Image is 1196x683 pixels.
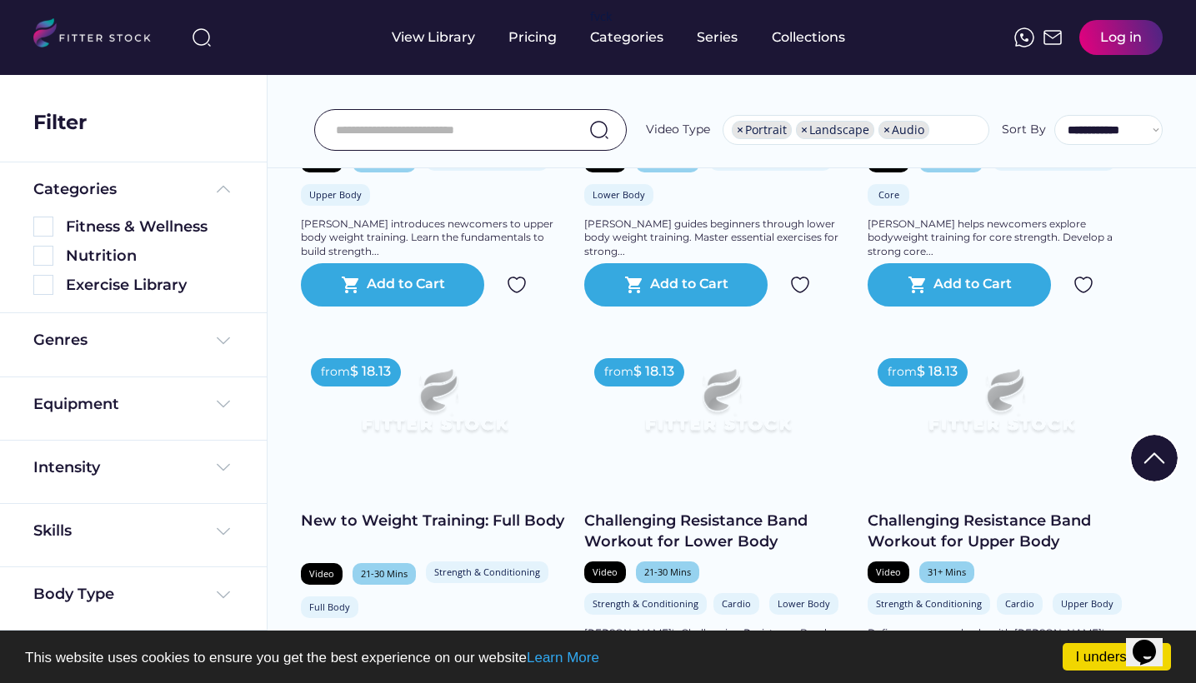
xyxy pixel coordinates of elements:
img: Frame%2079%20%281%29.svg [894,348,1108,468]
div: $ 18.13 [917,362,958,381]
button: shopping_cart [341,275,361,295]
div: [PERSON_NAME] helps newcomers explore bodyweight training for core strength. Develop a strong cor... [868,217,1134,259]
div: Video [876,566,901,578]
div: Fitness & Wellness [66,217,233,237]
img: LOGO.svg [33,18,165,52]
div: Lower Body [593,188,645,201]
div: Add to Cart [367,275,445,295]
img: Rectangle%205126.svg [33,246,53,266]
img: Frame%20%284%29.svg [213,457,233,477]
div: [PERSON_NAME] introduces newcomers to upper body weight training. Learn the fundamentals to build... [301,217,568,259]
div: Skills [33,521,75,541]
p: This website uses cookies to ensure you get the best experience on our website [25,651,1171,665]
div: Intensity [33,457,100,478]
img: Group%201000002324.svg [790,275,810,295]
span: × [883,124,890,136]
div: $ 18.13 [350,362,391,381]
div: Body Type [33,584,114,605]
li: Audio [878,121,929,139]
div: New to Weight Training: Full Body [301,511,568,531]
img: Group%201000002324.svg [1073,275,1093,295]
div: Video Type [646,122,710,138]
img: Rectangle%205126.svg [33,217,53,237]
img: meteor-icons_whatsapp%20%281%29.svg [1014,27,1034,47]
div: 31+ Mins [928,566,966,578]
div: Add to Cart [650,275,728,295]
div: Strength & Conditioning [876,597,982,610]
img: Frame%2079%20%281%29.svg [328,348,541,468]
iframe: chat widget [1126,616,1179,666]
a: I understand! [1063,643,1171,671]
div: from [888,364,917,381]
li: Landscape [796,121,874,139]
div: fvck [590,8,612,25]
div: [PERSON_NAME] provides a comprehensive introduction to full-body weight training. Experience a ba... [301,630,568,671]
div: Add to Cart [933,275,1012,295]
img: Frame%20%285%29.svg [213,179,233,199]
div: Challenging Resistance Band Workout for Upper Body [868,511,1134,552]
div: Filter [33,108,87,137]
img: Frame%2051.svg [1043,27,1063,47]
div: Upper Body [309,188,362,201]
div: Full Body [309,601,350,613]
img: Group%201000002324.svg [507,275,527,295]
div: Challenging Resistance Band Workout for Lower Body [584,511,851,552]
img: Frame%2079%20%281%29.svg [611,348,824,468]
div: Cardio [1005,597,1034,610]
div: from [321,364,350,381]
div: Genres [33,330,88,351]
img: Frame%20%284%29.svg [213,585,233,605]
div: Strength & Conditioning [593,597,698,610]
div: Categories [590,28,663,47]
span: × [801,124,808,136]
img: search-normal.svg [589,120,609,140]
div: View Library [392,28,475,47]
div: Categories [33,179,117,200]
img: Frame%20%284%29.svg [213,331,233,351]
div: Equipment [33,394,119,415]
button: shopping_cart [624,275,644,295]
div: 21-30 Mins [361,567,408,580]
div: Upper Body [1061,597,1113,610]
div: Collections [772,28,845,47]
img: search-normal%203.svg [192,27,212,47]
li: Portrait [732,121,792,139]
div: Pricing [508,28,557,47]
div: 21-30 Mins [644,566,691,578]
div: [PERSON_NAME] guides beginners through lower body weight training. Master essential exercises for... [584,217,851,259]
div: Strength & Conditioning [434,566,540,578]
img: Frame%20%284%29.svg [213,521,233,541]
img: Frame%20%284%29.svg [213,394,233,414]
div: Lower Body [778,597,830,610]
div: Cardio [722,597,751,610]
div: Nutrition [66,246,233,267]
div: Video [309,567,334,580]
div: Define your upper body with [PERSON_NAME]'s Challenging Resistance Band Workout. In this intense ... [868,626,1134,668]
div: Series [697,28,738,47]
div: from [604,364,633,381]
div: Core [876,188,901,201]
div: $ 18.13 [633,362,674,381]
a: Learn More [527,650,599,666]
span: × [737,124,743,136]
div: [PERSON_NAME]'s Challenging Resistance Band Workout is your ticket to a sculpted lower body. This... [584,626,851,668]
img: Rectangle%205126.svg [33,275,53,295]
div: Log in [1100,28,1142,47]
div: Sort By [1002,122,1046,138]
button: shopping_cart [908,275,928,295]
div: Exercise Library [66,275,233,296]
img: Group%201000002322%20%281%29.svg [1131,435,1178,481]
